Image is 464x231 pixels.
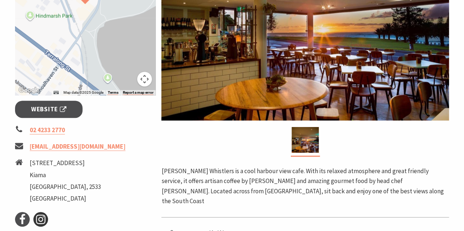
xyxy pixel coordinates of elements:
[161,166,449,206] p: [PERSON_NAME] Whistlers is a cool harbour view cafe. With its relaxed atmosphere and great friend...
[123,90,153,95] a: Report a map error
[54,90,59,95] button: Keyboard shortcuts
[17,86,41,95] a: Open this area in Google Maps (opens a new window)
[30,170,101,180] li: Kiama
[31,104,66,114] span: Website
[30,126,65,134] a: 02 4233 2770
[30,142,125,151] a: [EMAIL_ADDRESS][DOMAIN_NAME]
[15,101,83,118] a: Website
[63,90,103,94] span: Map data ©2025 Google
[30,182,101,192] li: [GEOGRAPHIC_DATA], 2533
[292,127,319,153] img: Penny Whistlers
[107,90,118,95] a: Terms (opens in new tab)
[30,194,101,204] li: [GEOGRAPHIC_DATA]
[17,86,41,95] img: Google
[137,72,152,86] button: Map camera controls
[30,158,101,168] li: [STREET_ADDRESS]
